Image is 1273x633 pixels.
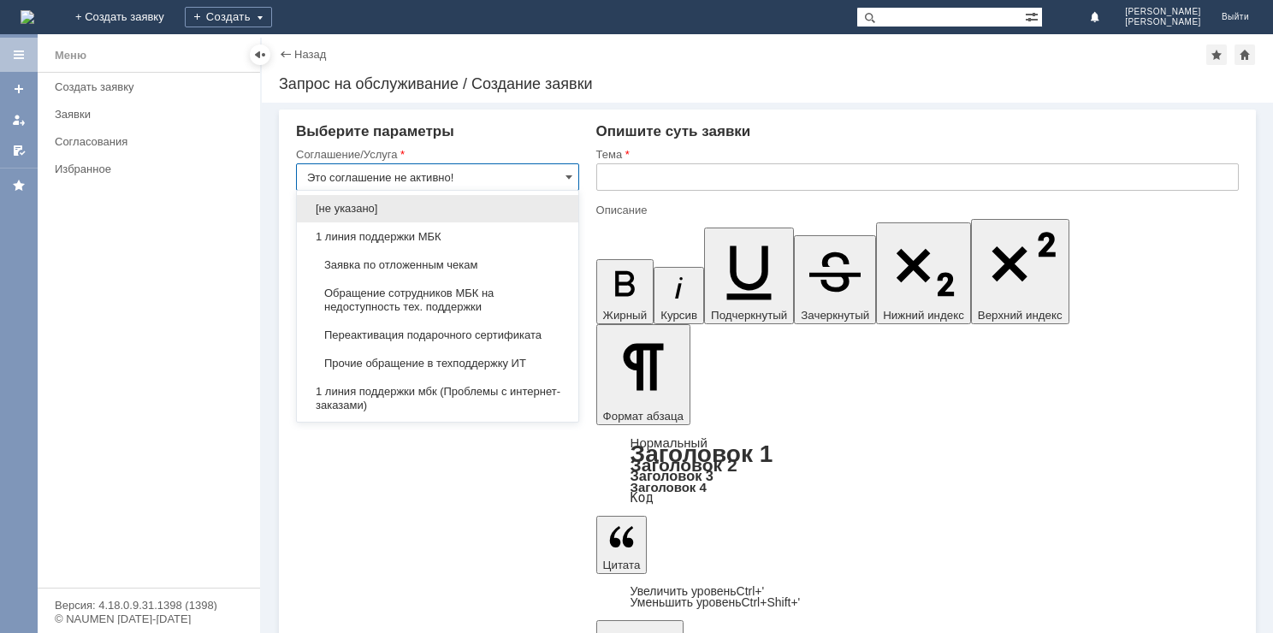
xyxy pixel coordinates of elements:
a: Нормальный [631,435,708,450]
button: Жирный [596,259,654,324]
span: Зачеркнутый [801,309,869,322]
a: Increase [631,584,765,598]
div: Сделать домашней страницей [1235,44,1255,65]
span: [PERSON_NAME] [1125,17,1201,27]
span: Жирный [603,309,648,322]
div: Создать заявку [55,80,250,93]
button: Курсив [654,267,704,324]
div: Цитата [596,586,1239,608]
a: Заголовок 2 [631,455,737,475]
div: © NAUMEN [DATE]-[DATE] [55,613,243,624]
span: Ctrl+Shift+' [741,595,800,609]
a: Согласования [48,128,257,155]
span: [PERSON_NAME] [1125,7,1201,17]
a: Перейти на домашнюю страницу [21,10,34,24]
a: Заявки [48,101,257,127]
span: 1 линия поддержки МБК [307,230,568,244]
span: Прочие обращение в техподдержку ИТ [307,357,568,370]
a: Создать заявку [5,75,33,103]
div: Тема [596,149,1235,160]
span: Верхний индекс [978,309,1063,322]
a: Назад [294,48,326,61]
span: Заявка по отложенным чекам [307,258,568,272]
a: Мои согласования [5,137,33,164]
span: Цитата [603,559,641,571]
a: Создать заявку [48,74,257,100]
img: logo [21,10,34,24]
button: Нижний индекс [876,222,971,324]
div: Скрыть меню [250,44,270,65]
span: Расширенный поиск [1025,8,1042,24]
div: Согласования [55,135,250,148]
div: Запрос на обслуживание / Создание заявки [279,75,1256,92]
button: Зачеркнутый [794,235,876,324]
div: Версия: 4.18.0.9.31.1398 (1398) [55,600,243,611]
span: Переактивация подарочного сертификата [307,328,568,342]
span: Ctrl+' [737,584,765,598]
div: Создать [185,7,272,27]
span: Выберите параметры [296,123,454,139]
div: Соглашение/Услуга [296,149,576,160]
a: Заголовок 4 [631,480,707,494]
span: Формат абзаца [603,410,684,423]
div: Избранное [55,163,231,175]
a: Заголовок 3 [631,468,713,483]
button: Верхний индекс [971,219,1069,324]
div: Меню [55,45,86,66]
button: Формат абзаца [596,324,690,425]
button: Подчеркнутый [704,228,794,324]
span: 1 линия поддержки мбк (Проблемы с интернет-заказами) [307,385,568,412]
span: [не указано] [307,202,568,216]
a: Decrease [631,595,801,609]
div: Формат абзаца [596,437,1239,504]
a: Заголовок 1 [631,441,773,467]
button: Цитата [596,516,648,574]
div: Описание [596,204,1235,216]
span: Курсив [660,309,697,322]
span: Опишите суть заявки [596,123,751,139]
div: Добавить в избранное [1206,44,1227,65]
span: Нижний индекс [883,309,964,322]
span: Подчеркнутый [711,309,787,322]
a: Код [631,490,654,506]
a: Мои заявки [5,106,33,133]
div: Заявки [55,108,250,121]
span: Обращение сотрудников МБК на недоступность тех. поддержки [307,287,568,314]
